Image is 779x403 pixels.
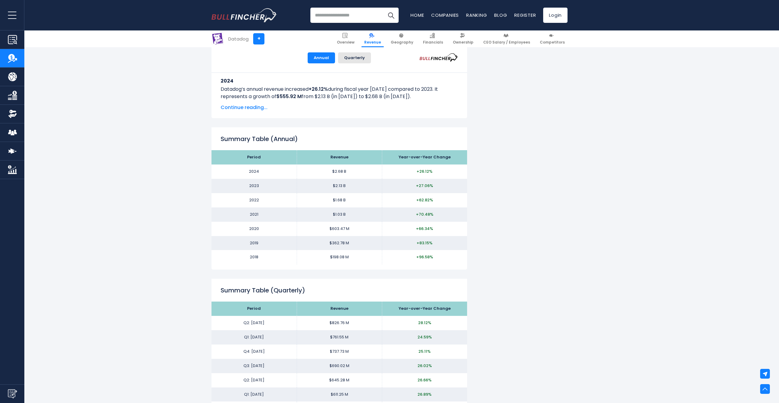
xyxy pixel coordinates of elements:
th: Revenue [297,302,382,316]
a: Financials [420,30,446,47]
a: Go to homepage [211,8,277,22]
td: $737.73 M [297,345,382,359]
span: 26.02% [417,363,432,369]
td: Q3: [DATE] [211,359,297,373]
span: Revenue [364,40,381,45]
td: $1.68 B [297,193,382,207]
span: 24.59% [417,334,432,340]
td: $1.03 B [297,207,382,222]
td: $362.78 M [297,236,382,250]
a: Ranking [466,12,487,18]
div: Datadog [228,35,249,42]
span: Ownership [453,40,473,45]
a: Home [410,12,424,18]
span: Geography [391,40,413,45]
button: Search [383,8,399,23]
span: +83.15% [417,240,432,246]
td: $826.76 M [297,316,382,330]
span: Continue reading... [221,104,458,111]
td: 2019 [211,236,297,250]
span: +62.82% [416,197,433,203]
td: 2022 [211,193,297,207]
td: 2018 [211,250,297,264]
span: 26.89% [417,391,431,397]
span: 26.66% [417,377,431,383]
span: +26.12% [417,168,432,174]
th: Revenue [297,150,382,164]
span: +66.34% [416,226,433,232]
span: Financials [423,40,443,45]
a: Blog [494,12,507,18]
a: Login [543,8,568,23]
h2: Summary Table (Quarterly) [221,286,458,295]
td: $2.13 B [297,179,382,193]
a: Geography [388,30,416,47]
span: +27.06% [416,183,433,189]
b: +26.12% [309,86,328,93]
a: + [253,33,264,44]
span: +96.58% [416,254,433,260]
img: DDOG logo [212,33,223,44]
button: Quarterly [338,52,371,63]
th: Year-over-Year Change [382,302,467,316]
a: Register [514,12,536,18]
td: $761.55 M [297,330,382,345]
td: Q4: [DATE] [211,345,297,359]
td: 2024 [211,164,297,179]
span: Overview [337,40,355,45]
td: $198.08 M [297,250,382,264]
td: 2020 [211,222,297,236]
td: $611.25 M [297,387,382,402]
th: Period [211,150,297,164]
td: $645.28 M [297,373,382,387]
span: CEO Salary / Employees [483,40,530,45]
td: 2021 [211,207,297,222]
th: Year-over-Year Change [382,150,467,164]
button: Annual [308,52,335,63]
td: $2.68 B [297,164,382,179]
td: Q1: [DATE] [211,387,297,402]
p: Datadog’s annual revenue increased during fiscal year [DATE] compared to 2023. It represents a gr... [221,86,458,100]
a: Overview [334,30,357,47]
span: +70.48% [416,211,433,217]
td: $603.47 M [297,222,382,236]
a: Competitors [537,30,568,47]
td: Q1: [DATE] [211,330,297,345]
td: $690.02 M [297,359,382,373]
img: Ownership [8,109,17,118]
td: 2023 [211,179,297,193]
span: Competitors [540,40,565,45]
a: Ownership [450,30,476,47]
a: Companies [431,12,459,18]
th: Period [211,302,297,316]
h3: 2024 [221,77,458,85]
a: Revenue [362,30,384,47]
td: Q2: [DATE] [211,316,297,330]
span: 25.11% [418,348,431,354]
img: Bullfincher logo [211,8,277,22]
b: $555.92 M [276,93,302,100]
span: 28.12% [418,320,431,326]
td: Q2: [DATE] [211,373,297,387]
h2: Summary Table (Annual) [221,134,458,143]
a: CEO Salary / Employees [480,30,533,47]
